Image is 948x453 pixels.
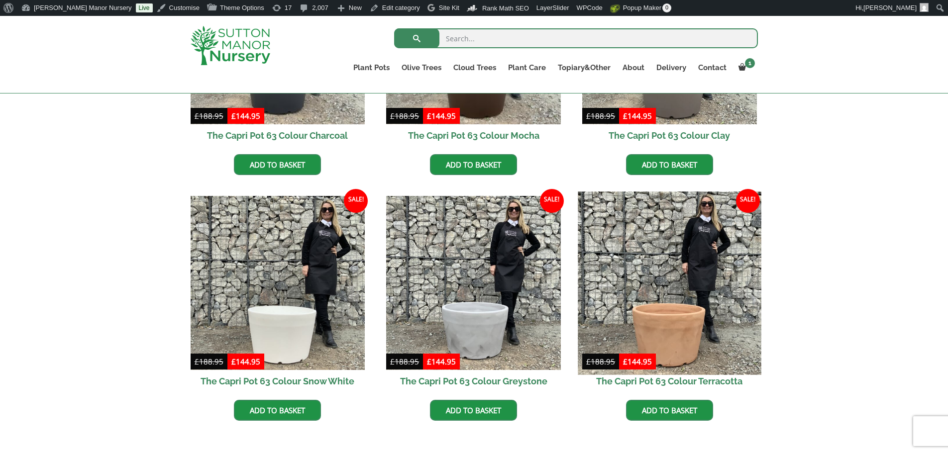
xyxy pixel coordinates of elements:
[586,111,615,121] bdi: 188.95
[586,357,615,366] bdi: 188.95
[386,196,561,370] img: The Capri Pot 63 Colour Greystone
[626,154,713,175] a: Add to basket: “The Capri Pot 63 Colour Clay”
[195,111,223,121] bdi: 188.95
[447,61,502,75] a: Cloud Trees
[191,196,365,393] a: Sale! The Capri Pot 63 Colour Snow White
[394,28,758,48] input: Search...
[623,111,652,121] bdi: 144.95
[231,357,260,366] bdi: 144.95
[427,111,456,121] bdi: 144.95
[582,196,757,393] a: Sale! The Capri Pot 63 Colour Terracotta
[231,111,260,121] bdi: 144.95
[692,61,733,75] a: Contact
[552,61,617,75] a: Topiary&Other
[390,357,419,366] bdi: 188.95
[626,400,713,421] a: Add to basket: “The Capri Pot 63 Colour Terracotta”
[586,357,591,366] span: £
[390,111,395,121] span: £
[623,357,652,366] bdi: 144.95
[430,154,517,175] a: Add to basket: “The Capri Pot 63 Colour Mocha”
[344,189,368,213] span: Sale!
[662,3,671,12] span: 0
[191,124,365,147] h2: The Capri Pot 63 Colour Charcoal
[736,189,760,213] span: Sale!
[234,400,321,421] a: Add to basket: “The Capri Pot 63 Colour Snow White”
[390,111,419,121] bdi: 188.95
[439,4,459,11] span: Site Kit
[617,61,650,75] a: About
[733,61,758,75] a: 1
[386,370,561,392] h2: The Capri Pot 63 Colour Greystone
[231,357,236,366] span: £
[195,111,199,121] span: £
[745,58,755,68] span: 1
[347,61,396,75] a: Plant Pots
[578,191,761,374] img: The Capri Pot 63 Colour Terracotta
[427,357,431,366] span: £
[586,111,591,121] span: £
[430,400,517,421] a: Add to basket: “The Capri Pot 63 Colour Greystone”
[195,357,199,366] span: £
[195,357,223,366] bdi: 188.95
[623,111,628,121] span: £
[386,124,561,147] h2: The Capri Pot 63 Colour Mocha
[540,189,564,213] span: Sale!
[582,370,757,392] h2: The Capri Pot 63 Colour Terracotta
[231,111,236,121] span: £
[427,111,431,121] span: £
[390,357,395,366] span: £
[427,357,456,366] bdi: 144.95
[623,357,628,366] span: £
[234,154,321,175] a: Add to basket: “The Capri Pot 63 Colour Charcoal”
[482,4,529,12] span: Rank Math SEO
[396,61,447,75] a: Olive Trees
[191,26,270,65] img: logo
[191,370,365,392] h2: The Capri Pot 63 Colour Snow White
[136,3,153,12] a: Live
[386,196,561,393] a: Sale! The Capri Pot 63 Colour Greystone
[582,124,757,147] h2: The Capri Pot 63 Colour Clay
[191,196,365,370] img: The Capri Pot 63 Colour Snow White
[502,61,552,75] a: Plant Care
[863,4,917,11] span: [PERSON_NAME]
[650,61,692,75] a: Delivery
